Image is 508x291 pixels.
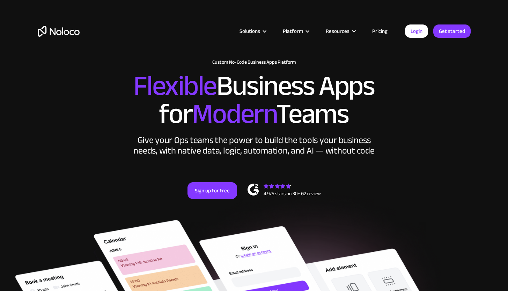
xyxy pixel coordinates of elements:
div: Solutions [231,27,274,36]
h2: Business Apps for Teams [38,72,471,128]
span: Modern [192,88,276,140]
a: home [38,26,80,37]
div: Platform [274,27,317,36]
div: Solutions [240,27,260,36]
div: Resources [326,27,349,36]
a: Pricing [363,27,396,36]
a: Get started [433,24,471,38]
div: Platform [283,27,303,36]
div: Resources [317,27,363,36]
a: Login [405,24,428,38]
span: Flexible [133,60,216,112]
a: Sign up for free [187,182,237,199]
div: Give your Ops teams the power to build the tools your business needs, with native data, logic, au... [132,135,376,156]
